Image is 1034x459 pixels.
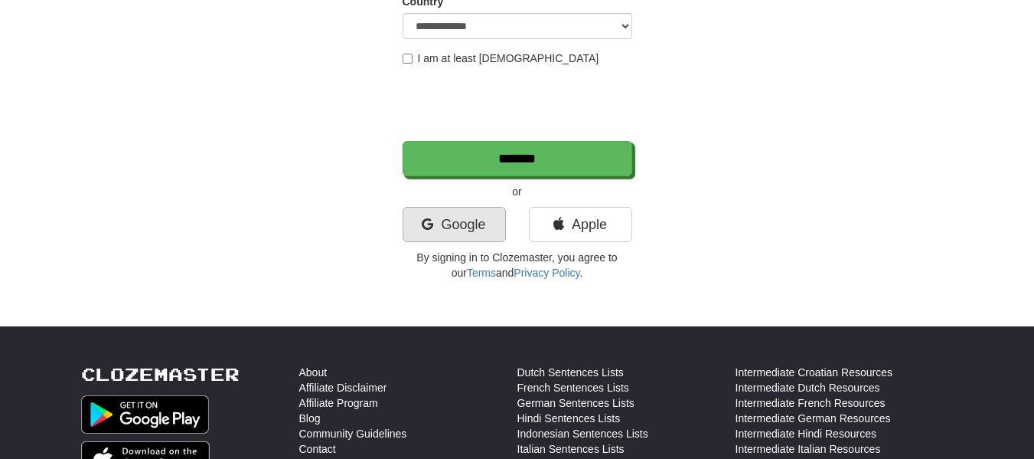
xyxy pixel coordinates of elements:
a: French Sentences Lists [517,380,629,395]
a: Hindi Sentences Lists [517,411,621,426]
p: By signing in to Clozemaster, you agree to our and . [403,250,632,280]
a: Privacy Policy [514,267,579,279]
a: Intermediate Italian Resources [736,441,881,457]
a: Community Guidelines [299,426,407,441]
a: Apple [529,207,632,242]
a: German Sentences Lists [517,395,634,411]
img: Get it on Google Play [81,395,210,434]
a: Dutch Sentences Lists [517,365,624,380]
input: I am at least [DEMOGRAPHIC_DATA] [403,54,413,64]
a: Clozemaster [81,365,240,384]
a: Google [403,207,506,242]
a: Italian Sentences Lists [517,441,625,457]
a: Terms [467,267,496,279]
a: Intermediate Hindi Resources [736,426,876,441]
a: About [299,365,328,380]
a: Affiliate Program [299,395,378,411]
a: Intermediate French Resources [736,395,886,411]
iframe: reCAPTCHA [403,74,635,133]
a: Intermediate Dutch Resources [736,380,880,395]
a: Blog [299,411,321,426]
a: Affiliate Disclaimer [299,380,387,395]
a: Contact [299,441,336,457]
a: Intermediate Croatian Resources [736,365,892,380]
label: I am at least [DEMOGRAPHIC_DATA] [403,51,599,66]
a: Indonesian Sentences Lists [517,426,648,441]
p: or [403,184,632,199]
a: Intermediate German Resources [736,411,891,426]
